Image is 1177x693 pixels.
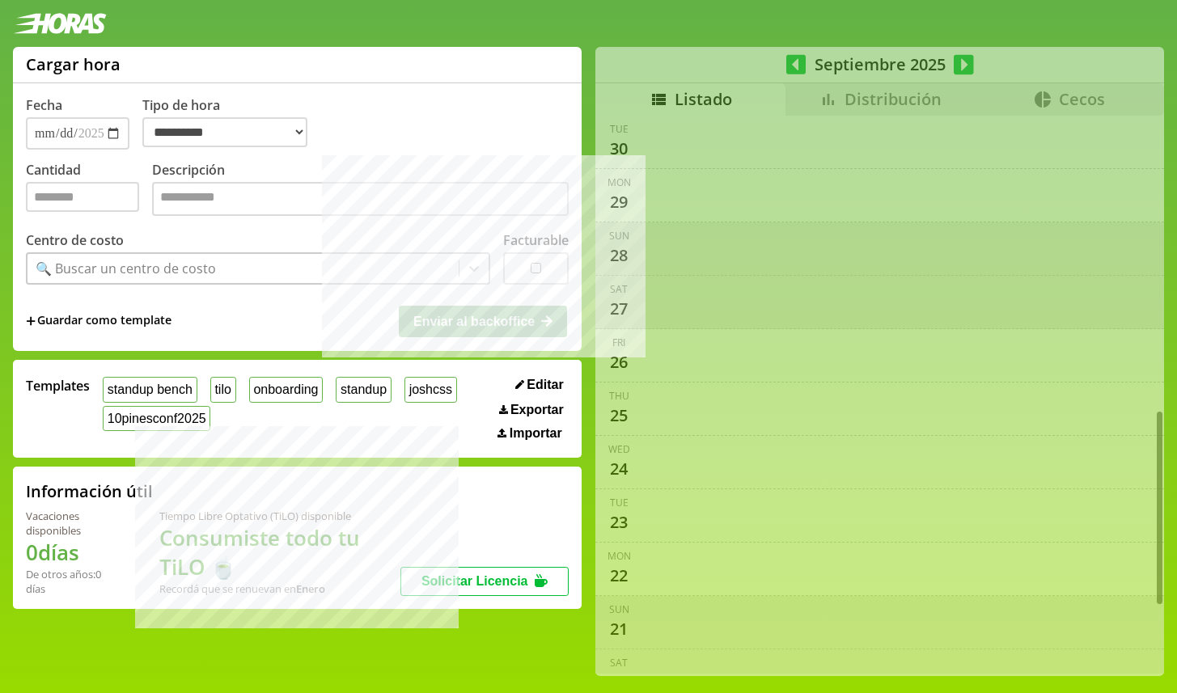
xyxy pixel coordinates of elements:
[296,581,325,596] b: Enero
[400,567,569,596] button: Solicitar Licencia
[142,117,307,147] select: Tipo de hora
[26,480,153,502] h2: Información útil
[26,312,171,330] span: +Guardar como template
[103,406,210,431] button: 10pinesconf2025
[26,312,36,330] span: +
[152,182,569,216] textarea: Descripción
[510,403,564,417] span: Exportar
[142,96,320,150] label: Tipo de hora
[527,378,563,392] span: Editar
[26,161,152,220] label: Cantidad
[159,509,400,523] div: Tiempo Libre Optativo (TiLO) disponible
[26,96,62,114] label: Fecha
[336,377,392,402] button: standup
[494,402,569,418] button: Exportar
[159,581,400,596] div: Recordá que se renuevan en
[26,377,90,395] span: Templates
[421,574,528,588] span: Solicitar Licencia
[510,377,569,393] button: Editar
[26,53,121,75] h1: Cargar hora
[26,231,124,249] label: Centro de costo
[404,377,457,402] button: joshcss
[36,260,216,277] div: 🔍 Buscar un centro de costo
[103,377,197,402] button: standup bench
[26,538,121,567] h1: 0 días
[510,426,562,441] span: Importar
[210,377,236,402] button: tilo
[249,377,324,402] button: onboarding
[13,13,107,34] img: logotipo
[152,161,569,220] label: Descripción
[26,567,121,596] div: De otros años: 0 días
[503,231,569,249] label: Facturable
[26,509,121,538] div: Vacaciones disponibles
[26,182,139,212] input: Cantidad
[159,523,400,581] h1: Consumiste todo tu TiLO 🍵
